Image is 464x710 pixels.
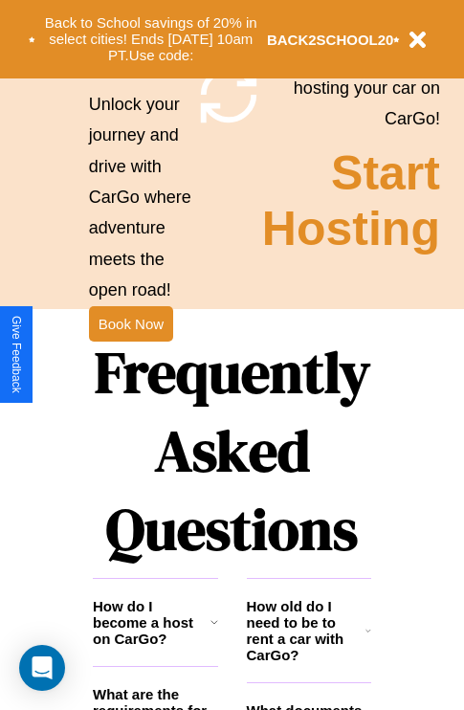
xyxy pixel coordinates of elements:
[262,145,440,256] h2: Start Hosting
[10,316,23,393] div: Give Feedback
[247,598,366,663] h3: How old do I need to be to rent a car with CarGo?
[35,10,267,69] button: Back to School savings of 20% in select cities! Ends [DATE] 10am PT.Use code:
[19,645,65,691] div: Open Intercom Messenger
[89,89,195,306] p: Unlock your journey and drive with CarGo where adventure meets the open road!
[93,323,371,578] h1: Frequently Asked Questions
[93,598,210,647] h3: How do I become a host on CarGo?
[267,32,394,48] b: BACK2SCHOOL20
[89,306,173,342] button: Book Now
